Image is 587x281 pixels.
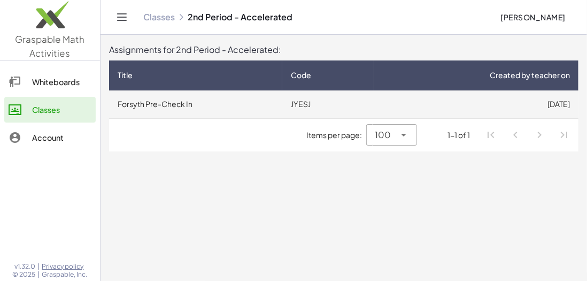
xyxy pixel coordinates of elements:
[375,128,391,141] span: 100
[13,270,36,279] span: © 2025
[291,70,311,81] span: Code
[143,12,175,22] a: Classes
[4,97,96,123] a: Classes
[42,262,88,271] a: Privacy policy
[118,70,133,81] span: Title
[15,262,36,271] span: v1.32.0
[38,262,40,271] span: |
[4,125,96,150] a: Account
[42,270,88,279] span: Graspable, Inc.
[32,75,91,88] div: Whiteboards
[479,123,576,148] nav: Pagination Navigation
[109,90,282,118] td: Forsyth Pre-Check In
[282,90,374,118] td: JYESJ
[109,43,578,56] div: Assignments for 2nd Period - Accelerated:
[113,9,130,26] button: Toggle navigation
[306,130,366,141] span: Items per page:
[16,33,85,59] span: Graspable Math Activities
[490,70,570,81] span: Created by teacher on
[4,69,96,95] a: Whiteboards
[448,130,470,141] div: 1-1 of 1
[32,103,91,116] div: Classes
[500,12,566,22] span: [PERSON_NAME]
[38,270,40,279] span: |
[374,90,578,118] td: [DATE]
[492,7,574,27] button: [PERSON_NAME]
[32,131,91,144] div: Account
